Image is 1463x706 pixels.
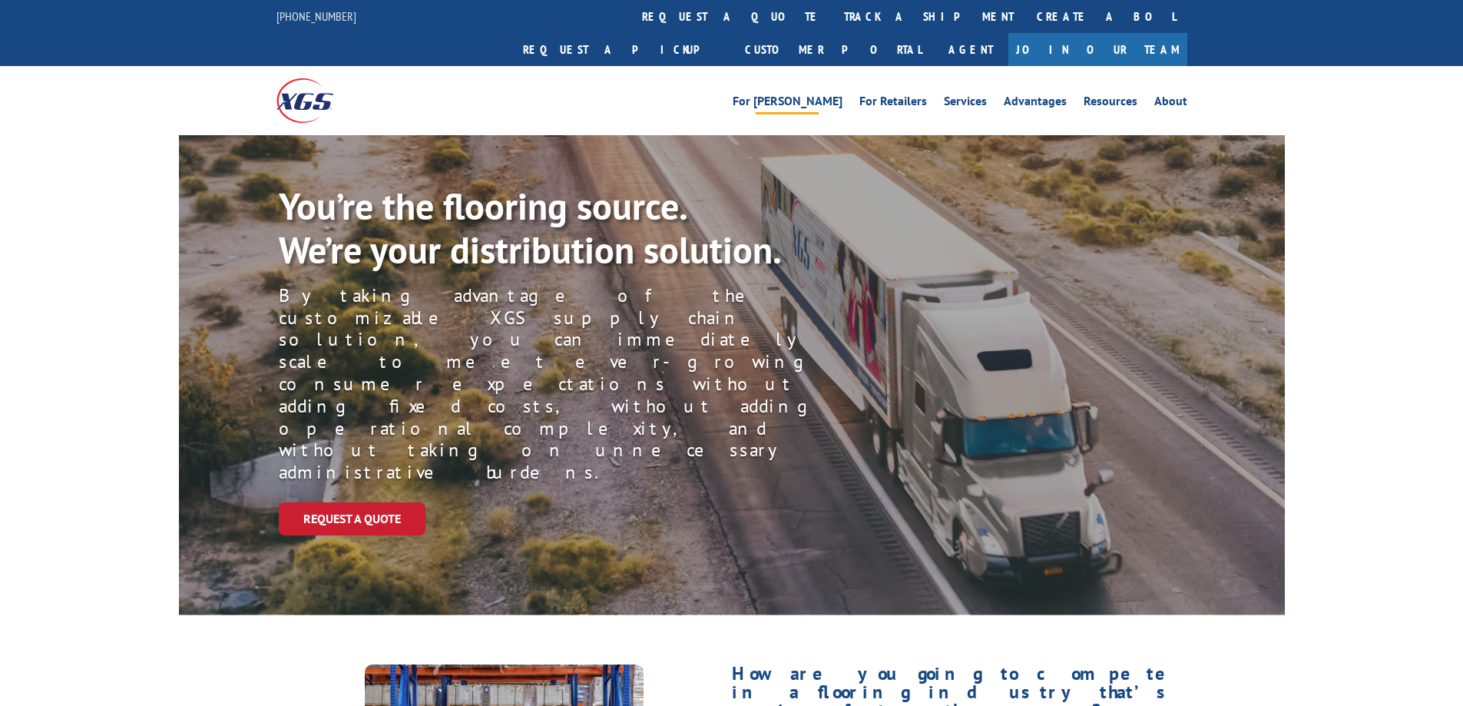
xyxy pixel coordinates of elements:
[859,95,927,112] a: For Retailers
[733,33,933,66] a: Customer Portal
[1084,95,1137,112] a: Resources
[1004,95,1067,112] a: Advantages
[944,95,987,112] a: Services
[1154,95,1187,112] a: About
[279,502,425,535] a: Request a Quote
[733,95,842,112] a: For [PERSON_NAME]
[279,184,815,273] p: You’re the flooring source. We’re your distribution solution.
[276,8,356,24] a: [PHONE_NUMBER]
[933,33,1008,66] a: Agent
[1008,33,1187,66] a: Join Our Team
[279,285,869,484] p: By taking advantage of the customizable XGS supply chain solution, you can immediately scale to m...
[511,33,733,66] a: Request a pickup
